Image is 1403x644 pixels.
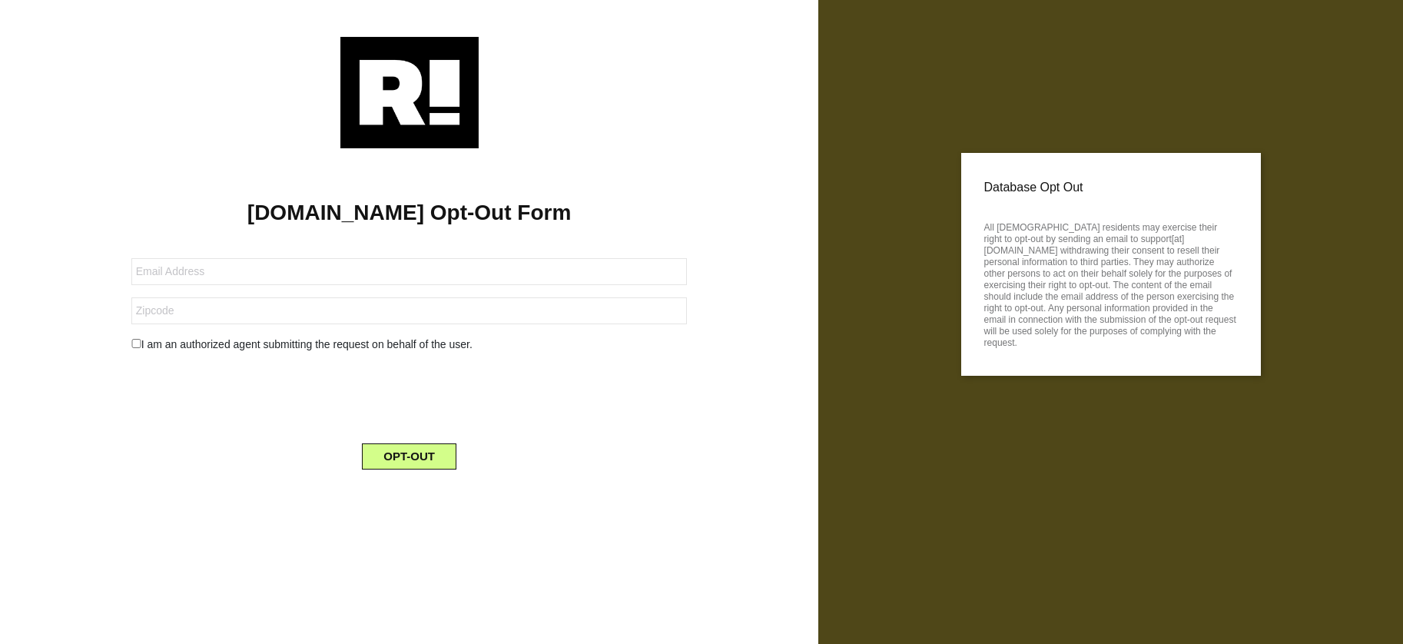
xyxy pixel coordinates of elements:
div: I am an authorized agent submitting the request on behalf of the user. [120,337,699,353]
input: Zipcode [131,297,688,324]
iframe: reCAPTCHA [293,365,526,425]
img: Retention.com [340,37,479,148]
p: All [DEMOGRAPHIC_DATA] residents may exercise their right to opt-out by sending an email to suppo... [984,217,1238,349]
p: Database Opt Out [984,176,1238,199]
input: Email Address [131,258,688,285]
h1: [DOMAIN_NAME] Opt-Out Form [23,200,795,226]
button: OPT-OUT [362,443,456,470]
